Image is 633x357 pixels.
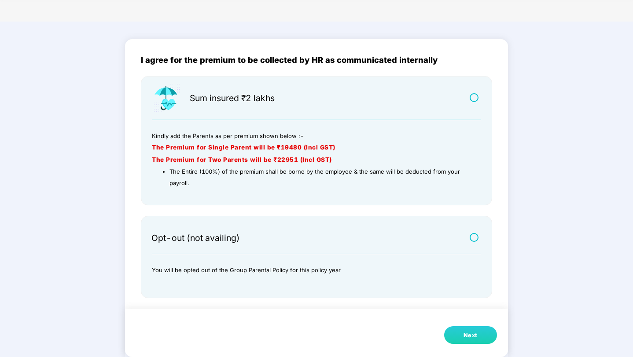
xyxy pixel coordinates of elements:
button: Next [444,326,497,344]
strong: The Premium for Single Parent will be ₹19480 (Incl GST) [152,144,335,151]
div: Sum insured ₹2 lakhs [190,94,275,104]
div: Next [464,331,478,340]
span: You will be opted out of the Group Parental Policy for this policy year [152,266,341,273]
span: The Entire (100%) of the premium shall be borne by the employee & the same will be deducted from ... [169,168,460,186]
img: icon [151,83,181,113]
span: Kindly add the Parents as per premium shown below :- [152,132,304,139]
div: Opt-out (not availing) [151,234,240,244]
div: I agree for the premium to be collected by HR as communicated internally [141,55,492,65]
strong: The Premium for Two Parents will be ₹22951 (Incl GST) [152,156,332,163]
